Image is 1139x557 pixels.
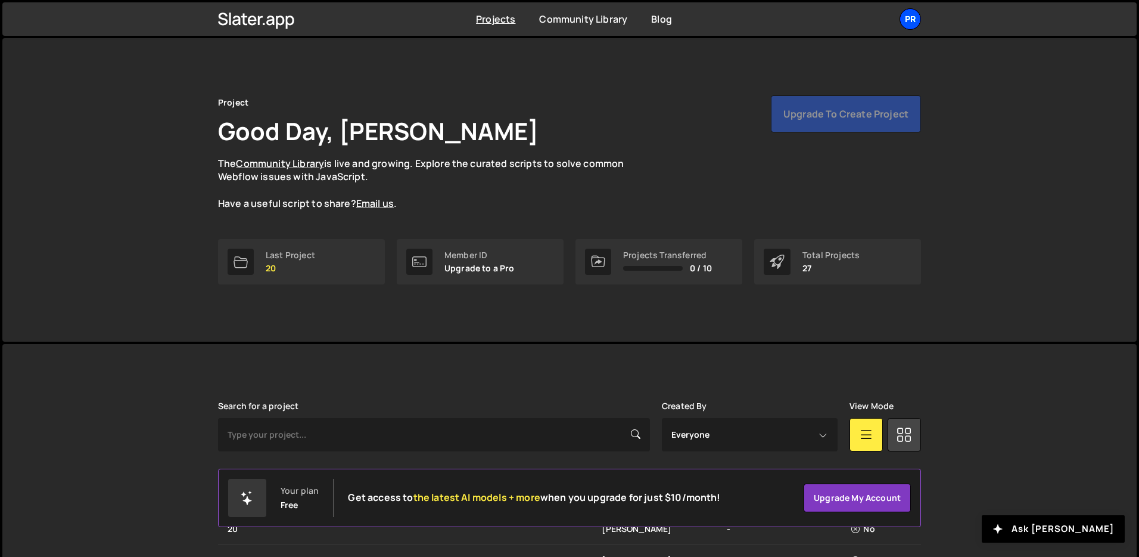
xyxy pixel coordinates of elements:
button: Ask [PERSON_NAME] [982,515,1125,543]
span: 0 / 10 [690,264,712,273]
input: Type your project... [218,418,650,451]
h2: Get access to when you upgrade for just $10/month! [348,492,720,503]
label: Created By [662,401,707,411]
div: Last Project [266,250,315,260]
div: Your plan [281,486,319,496]
a: Community Library [539,13,627,26]
a: 20 [PERSON_NAME] - No [218,513,921,545]
a: Email us [356,197,394,210]
a: Upgrade my account [804,484,911,512]
a: Projects [476,13,515,26]
label: Search for a project [218,401,298,411]
a: Pr [900,8,921,30]
div: 20 [228,523,602,535]
p: 20 [266,264,315,273]
p: Upgrade to a Pro [444,264,515,273]
div: Project [218,95,248,110]
div: No [851,523,914,535]
div: Projects Transferred [623,250,712,260]
a: Last Project 20 [218,239,385,284]
span: the latest AI models + more [413,491,540,504]
div: Total Projects [802,250,860,260]
label: View Mode [849,401,894,411]
h1: Good Day, [PERSON_NAME] [218,115,539,147]
div: [PERSON_NAME] [602,523,726,535]
a: Community Library [236,157,324,170]
div: Free [281,500,298,510]
p: The is live and growing. Explore the curated scripts to solve common Webflow issues with JavaScri... [218,157,647,211]
a: Blog [651,13,672,26]
p: 27 [802,264,860,273]
div: Member ID [444,250,515,260]
div: - [727,523,851,535]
